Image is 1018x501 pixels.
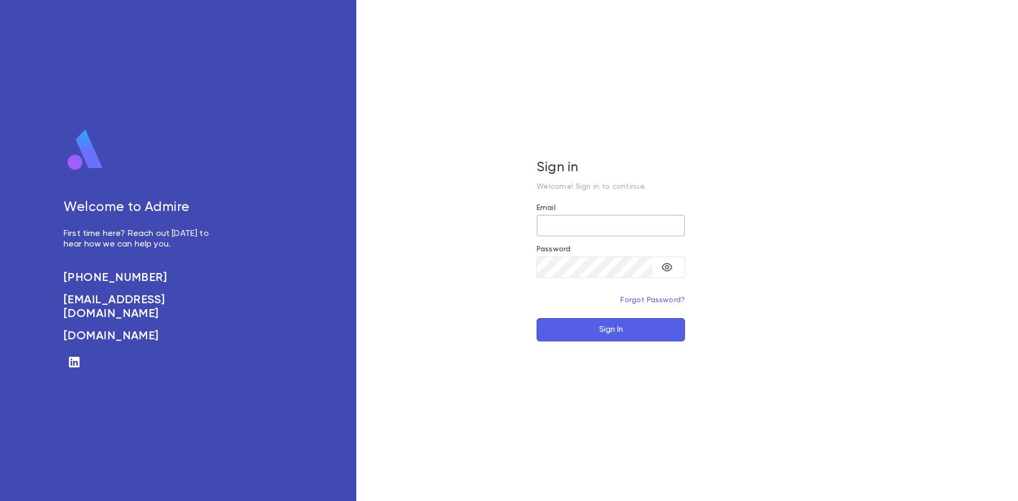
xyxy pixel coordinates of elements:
a: [EMAIL_ADDRESS][DOMAIN_NAME] [64,293,221,321]
h5: Welcome to Admire [64,200,221,216]
p: First time here? Reach out [DATE] to hear how we can help you. [64,228,221,250]
a: Forgot Password? [620,296,685,304]
label: Email [537,204,556,212]
button: toggle password visibility [656,257,678,278]
p: Welcome! Sign in to continue. [537,182,685,191]
button: Sign In [537,318,685,341]
h5: Sign in [537,160,685,176]
a: [DOMAIN_NAME] [64,329,221,343]
a: [PHONE_NUMBER] [64,271,221,285]
label: Password [537,245,571,253]
img: logo [64,129,107,171]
